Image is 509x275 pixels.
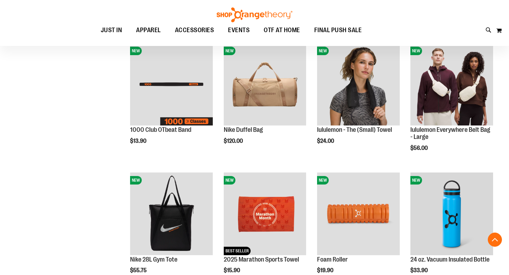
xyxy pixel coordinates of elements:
span: NEW [410,47,422,55]
button: Back To Top [488,233,502,247]
img: lululemon - The (Small) Towel [317,43,400,126]
img: Nike 28L Gym Tote [130,172,213,255]
a: EVENTS [221,22,257,39]
span: $55.75 [130,267,148,274]
span: NEW [224,47,235,55]
a: 2025 Marathon Sports Towel [224,256,299,263]
a: lululemon Everywhere Belt Bag - Large [410,126,490,140]
a: Foam Roller [317,256,348,263]
span: BEST SELLER [224,247,251,255]
span: NEW [130,47,142,55]
img: Image of 1000 Club OTbeat Band [130,43,213,126]
span: $33.90 [410,267,429,274]
span: ACCESSORIES [175,22,214,38]
a: lululemon - The (Small) Towel [317,126,392,133]
img: Foam Roller [317,172,400,255]
span: $120.00 [224,138,244,144]
span: JUST IN [101,22,122,38]
div: product [314,40,403,163]
img: 24 oz. Vacuum Insulated Bottle [410,172,493,255]
img: Shop Orangetheory [216,7,293,22]
a: lululemon - The (Small) TowelNEW [317,43,400,127]
a: ACCESSORIES [168,22,221,38]
span: NEW [130,176,142,185]
span: APPAREL [136,22,161,38]
div: product [407,40,497,169]
a: lululemon Everywhere Belt Bag - LargeNEW [410,43,493,127]
span: EVENTS [228,22,250,38]
img: 2025 Marathon Sports Towel [224,172,306,255]
a: 2025 Marathon Sports TowelNEWBEST SELLER [224,172,306,256]
span: NEW [410,176,422,185]
a: 1000 Club OTbeat Band [130,126,191,133]
img: lululemon Everywhere Belt Bag - Large [410,43,493,126]
span: $15.90 [224,267,241,274]
a: OTF AT HOME [257,22,307,39]
span: NEW [317,176,329,185]
span: NEW [317,47,329,55]
img: Nike Duffel Bag [224,43,306,126]
a: Foam RollerNEW [317,172,400,256]
div: product [220,40,310,163]
a: JUST IN [94,22,129,39]
span: $13.90 [130,138,147,144]
span: OTF AT HOME [264,22,300,38]
a: Nike Duffel Bag [224,126,263,133]
a: Nike 28L Gym Tote [130,256,177,263]
a: FINAL PUSH SALE [307,22,369,39]
a: Nike Duffel BagNEW [224,43,306,127]
a: 24 oz. Vacuum Insulated Bottle [410,256,490,263]
span: $19.90 [317,267,334,274]
span: FINAL PUSH SALE [314,22,362,38]
a: 24 oz. Vacuum Insulated BottleNEW [410,172,493,256]
span: $56.00 [410,145,429,151]
span: $24.00 [317,138,335,144]
a: APPAREL [129,22,168,39]
div: product [127,40,216,159]
a: Nike 28L Gym ToteNEW [130,172,213,256]
a: Image of 1000 Club OTbeat BandNEW [130,43,213,127]
span: NEW [224,176,235,185]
